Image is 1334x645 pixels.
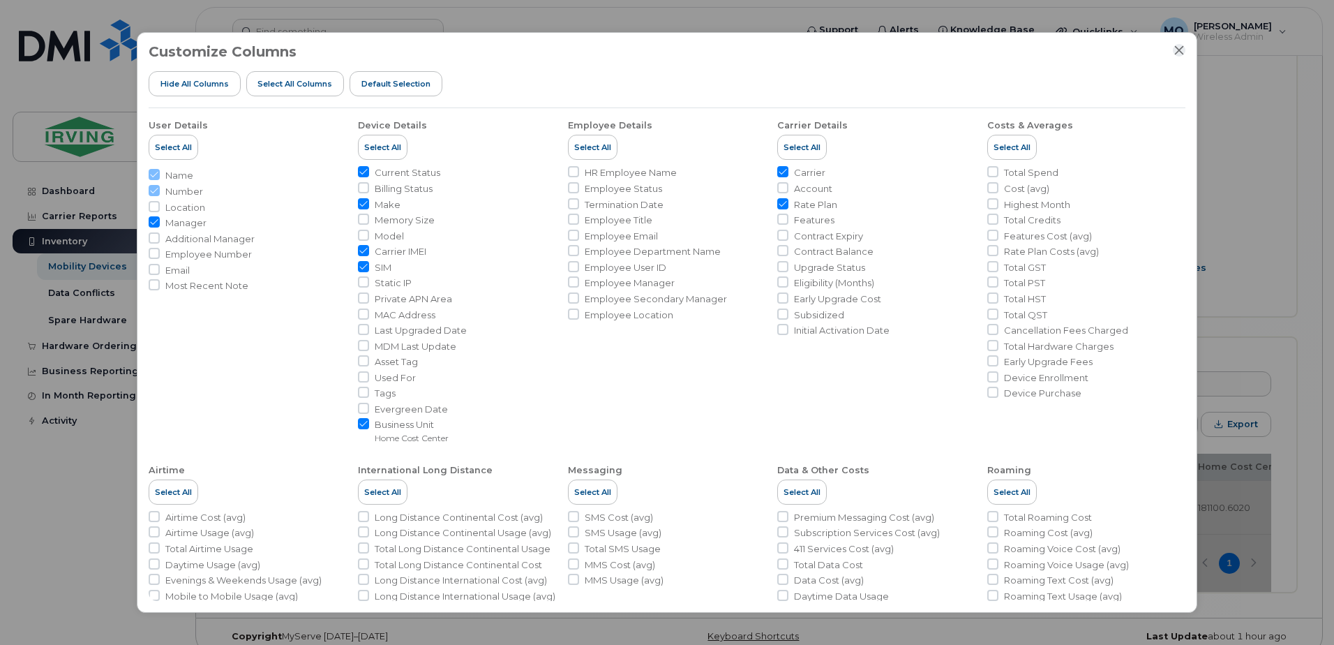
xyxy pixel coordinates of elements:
span: Daytime Data Usage [794,590,889,603]
span: Cancellation Fees Charged [1004,324,1128,337]
div: Data & Other Costs [777,464,869,477]
button: Select All [568,480,617,505]
span: Evenings & Weekends Usage (avg) [165,574,322,587]
span: Airtime Cost (avg) [165,511,246,524]
span: Contract Balance [794,245,874,258]
div: Costs & Averages [987,119,1073,132]
span: Airtime Usage (avg) [165,526,254,540]
span: Name [165,169,193,182]
div: Messaging [568,464,622,477]
span: Select All [155,487,192,498]
span: Premium Messaging Cost (avg) [794,511,934,524]
span: Cost (avg) [1004,182,1049,195]
span: Select All [364,142,401,153]
span: Highest Month [1004,198,1070,212]
span: Model [375,230,404,243]
span: Email [165,264,190,277]
span: MMS Usage (avg) [585,574,664,587]
span: Early Upgrade Cost [794,292,881,306]
span: Total Spend [1004,166,1058,179]
span: Evergreen Date [375,403,448,416]
span: Employee Location [585,309,673,322]
span: Long Distance Continental Cost (avg) [375,511,543,524]
span: Asset Tag [375,355,418,369]
span: Eligibility (Months) [794,276,874,290]
span: Business Unit [375,418,449,431]
span: Private APN Area [375,292,452,306]
span: Last Upgraded Date [375,324,467,337]
span: Select All [784,142,820,153]
span: Select All [574,142,611,153]
span: Roaming Cost (avg) [1004,526,1093,540]
span: Select All [574,487,611,498]
span: Employee User ID [585,261,666,274]
span: MMS Cost (avg) [585,558,655,572]
span: Rate Plan Costs (avg) [1004,245,1099,258]
button: Select All [987,480,1037,505]
span: Hide All Columns [160,78,229,89]
span: SIM [375,261,391,274]
span: Upgrade Status [794,261,865,274]
span: MDM Last Update [375,340,456,353]
div: International Long Distance [358,464,493,477]
button: Select all Columns [246,71,345,96]
span: Total Data Cost [794,558,863,572]
span: Tags [375,387,396,400]
span: Employee Email [585,230,658,243]
div: Carrier Details [777,119,848,132]
span: Features [794,214,834,227]
span: Most Recent Note [165,279,248,292]
span: Carrier IMEI [375,245,426,258]
span: Employee Manager [585,276,675,290]
span: Select All [994,142,1031,153]
div: Employee Details [568,119,652,132]
h3: Customize Columns [149,44,297,59]
span: Select All [784,487,820,498]
span: Mobile to Mobile Usage (avg) [165,590,298,603]
span: Long Distance International Cost (avg) [375,574,547,587]
span: MAC Address [375,309,435,322]
span: Total Airtime Usage [165,542,253,556]
span: Roaming Voice Usage (avg) [1004,558,1129,572]
button: Default Selection [350,71,442,96]
button: Close [1173,44,1185,57]
span: Employee Title [585,214,652,227]
button: Select All [777,480,827,505]
span: 411 Services Cost (avg) [794,542,894,556]
span: Account [794,182,832,195]
span: Initial Activation Date [794,324,890,337]
button: Select All [358,480,407,505]
span: Additional Manager [165,232,255,246]
span: Total Hardware Charges [1004,340,1114,353]
span: Total Long Distance Continental Usage [375,542,550,556]
span: Long Distance International Usage (avg) [375,590,555,603]
span: Current Status [375,166,440,179]
span: Total SMS Usage [585,542,661,556]
small: Home Cost Center [375,433,449,443]
span: Roaming Text Usage (avg) [1004,590,1122,603]
span: Employee Department Name [585,245,721,258]
span: Long Distance Continental Usage (avg) [375,526,551,540]
span: Daytime Usage (avg) [165,558,260,572]
span: Total GST [1004,261,1046,274]
button: Hide All Columns [149,71,241,96]
span: Roaming Text Cost (avg) [1004,574,1114,587]
span: Select All [364,487,401,498]
span: Used For [375,371,416,385]
button: Select All [568,135,617,160]
span: Make [375,198,400,212]
span: SMS Usage (avg) [585,526,661,540]
span: Memory Size [375,214,435,227]
span: SMS Cost (avg) [585,511,653,524]
span: Total Long Distance Continental Cost [375,558,542,572]
span: Rate Plan [794,198,837,212]
div: Roaming [987,464,1031,477]
span: Subscription Services Cost (avg) [794,526,940,540]
span: Early Upgrade Fees [1004,355,1093,369]
button: Select All [987,135,1037,160]
span: Default Selection [361,78,430,89]
span: Data Cost (avg) [794,574,864,587]
span: Billing Status [375,182,433,195]
span: Termination Date [585,198,664,212]
span: Contract Expiry [794,230,863,243]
